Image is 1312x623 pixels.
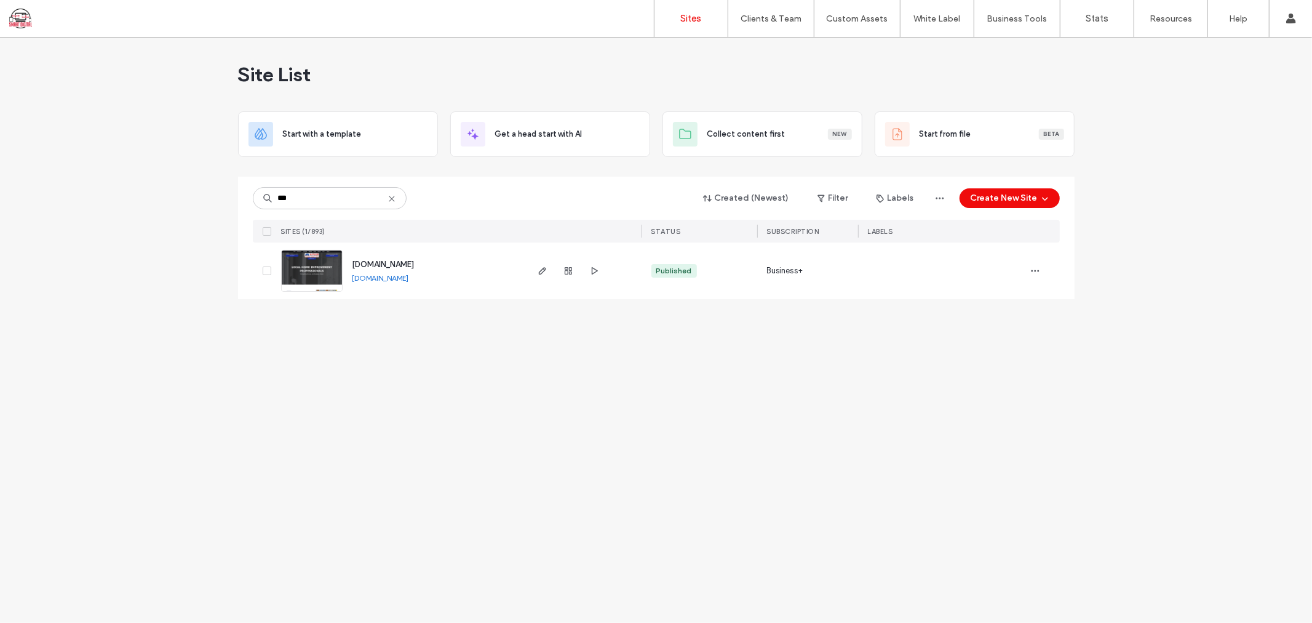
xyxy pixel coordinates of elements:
[707,128,785,140] span: Collect content first
[352,260,415,269] a: [DOMAIN_NAME]
[767,227,819,236] span: SUBSCRIPTION
[656,265,692,276] div: Published
[450,111,650,157] div: Get a head start with AI
[495,128,582,140] span: Get a head start with AI
[1039,129,1064,140] div: Beta
[960,188,1060,208] button: Create New Site
[281,227,326,236] span: SITES (1/893)
[805,188,861,208] button: Filter
[28,9,53,20] span: Help
[1150,14,1192,24] label: Resources
[868,227,893,236] span: LABELS
[987,14,1048,24] label: Business Tools
[914,14,961,24] label: White Label
[651,227,681,236] span: STATUS
[827,14,888,24] label: Custom Assets
[875,111,1075,157] div: Start from fileBeta
[741,14,801,24] label: Clients & Team
[238,111,438,157] div: Start with a template
[681,13,702,24] label: Sites
[283,128,362,140] span: Start with a template
[767,265,803,277] span: Business+
[828,129,852,140] div: New
[1086,13,1108,24] label: Stats
[693,188,800,208] button: Created (Newest)
[662,111,862,157] div: Collect content firstNew
[1230,14,1248,24] label: Help
[352,273,409,283] a: [DOMAIN_NAME]
[238,62,311,87] span: Site List
[920,128,971,140] span: Start from file
[865,188,925,208] button: Labels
